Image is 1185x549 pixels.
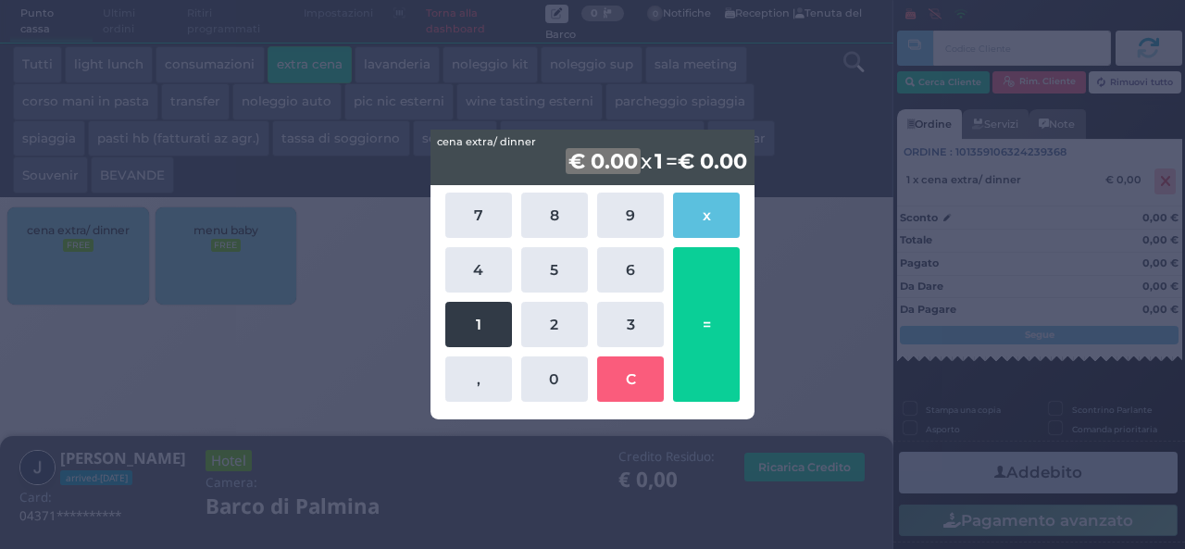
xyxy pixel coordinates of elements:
div: x = [430,130,755,185]
button: 6 [597,247,664,293]
button: 7 [445,193,512,238]
button: C [597,356,664,402]
button: x [673,193,740,238]
button: 2 [521,302,588,347]
button: 1 [445,302,512,347]
button: 5 [521,247,588,293]
b: € 0.00 [566,148,641,174]
button: 8 [521,193,588,238]
b: € 0.00 [678,148,747,174]
button: 4 [445,247,512,293]
span: cena extra/ dinner [437,134,536,150]
button: 3 [597,302,664,347]
b: 1 [652,148,666,174]
button: , [445,356,512,402]
button: 0 [521,356,588,402]
button: = [673,247,740,402]
button: 9 [597,193,664,238]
